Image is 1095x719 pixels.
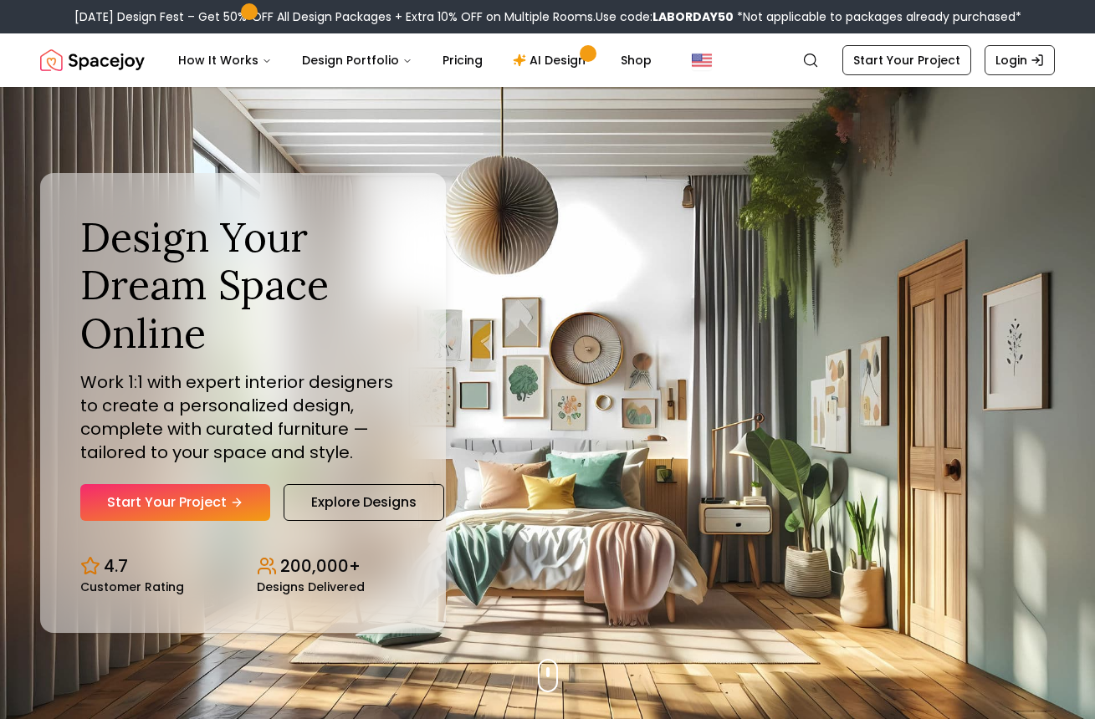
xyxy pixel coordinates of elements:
[80,213,406,358] h1: Design Your Dream Space Online
[104,554,128,578] p: 4.7
[80,541,406,593] div: Design stats
[257,581,365,593] small: Designs Delivered
[80,370,406,464] p: Work 1:1 with expert interior designers to create a personalized design, complete with curated fu...
[74,8,1021,25] div: [DATE] Design Fest – Get 50% OFF All Design Packages + Extra 10% OFF on Multiple Rooms.
[499,43,604,77] a: AI Design
[40,43,145,77] img: Spacejoy Logo
[165,43,285,77] button: How It Works
[652,8,734,25] b: LABORDAY50
[429,43,496,77] a: Pricing
[280,554,361,578] p: 200,000+
[734,8,1021,25] span: *Not applicable to packages already purchased*
[80,581,184,593] small: Customer Rating
[40,33,1055,87] nav: Global
[692,50,712,70] img: United States
[596,8,734,25] span: Use code:
[165,43,665,77] nav: Main
[985,45,1055,75] a: Login
[284,484,444,521] a: Explore Designs
[40,43,145,77] a: Spacejoy
[80,484,270,521] a: Start Your Project
[607,43,665,77] a: Shop
[842,45,971,75] a: Start Your Project
[289,43,426,77] button: Design Portfolio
